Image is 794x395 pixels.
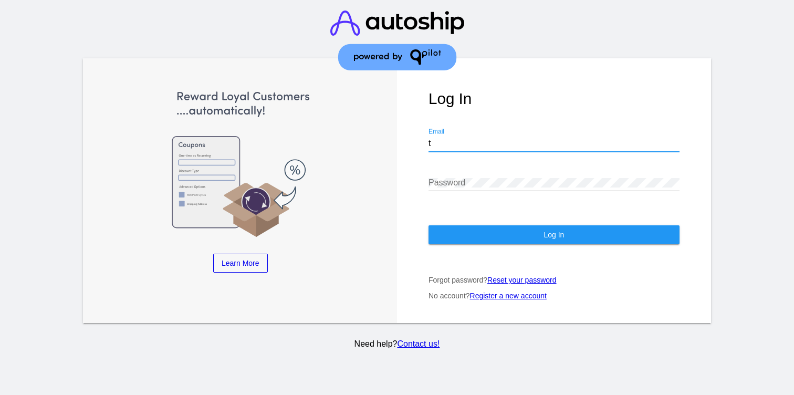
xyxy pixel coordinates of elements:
[429,90,680,108] h1: Log In
[81,339,713,349] p: Need help?
[397,339,440,348] a: Contact us!
[429,292,680,300] p: No account?
[115,90,366,238] img: Apply Coupons Automatically to Scheduled Orders with QPilot
[470,292,547,300] a: Register a new account
[429,225,680,244] button: Log In
[222,259,259,267] span: Learn More
[213,254,268,273] a: Learn More
[429,276,680,284] p: Forgot password?
[429,139,680,148] input: Email
[487,276,557,284] a: Reset your password
[544,231,564,239] span: Log In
